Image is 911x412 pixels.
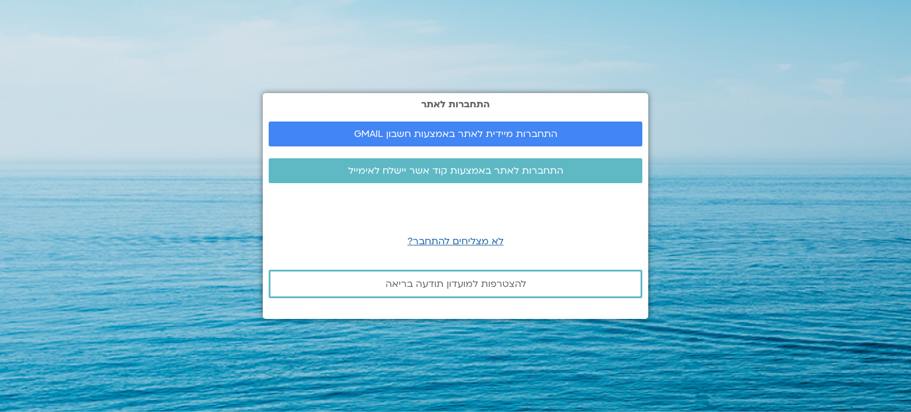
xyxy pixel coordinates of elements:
span: להצטרפות למועדון תודעה בריאה [386,279,526,289]
a: לא מצליחים להתחבר? [407,235,504,248]
a: התחברות מיידית לאתר באמצעות חשבון GMAIL [269,122,642,146]
h2: התחברות לאתר [269,99,642,110]
span: התחברות מיידית לאתר באמצעות חשבון GMAIL [354,129,558,139]
span: התחברות לאתר באמצעות קוד אשר יישלח לאימייל [348,165,563,176]
a: להצטרפות למועדון תודעה בריאה [269,270,642,298]
a: התחברות לאתר באמצעות קוד אשר יישלח לאימייל [269,158,642,183]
